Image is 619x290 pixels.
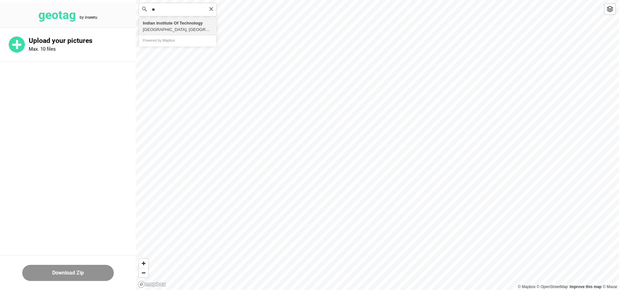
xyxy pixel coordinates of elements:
[80,15,97,20] tspan: by inseetu
[143,26,212,33] div: [GEOGRAPHIC_DATA], [GEOGRAPHIC_DATA], [GEOGRAPHIC_DATA], [GEOGRAPHIC_DATA], [GEOGRAPHIC_DATA]
[138,281,166,288] a: Mapbox logo
[607,6,613,12] img: toggleLayer
[29,37,136,45] p: Upload your pictures
[143,38,175,42] a: Powered by Mapbox
[603,285,617,289] a: Maxar
[29,46,56,52] p: Max. 10 files
[537,285,568,289] a: OpenStreetMap
[22,265,114,281] button: Download Zip
[143,20,212,26] div: Indian Institute Of Technology
[209,5,214,12] button: Clear
[518,285,535,289] a: Mapbox
[38,8,76,22] tspan: geotag
[139,3,216,16] input: Search
[570,285,602,289] a: Map feedback
[139,268,148,277] button: Zoom out
[139,259,148,268] button: Zoom in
